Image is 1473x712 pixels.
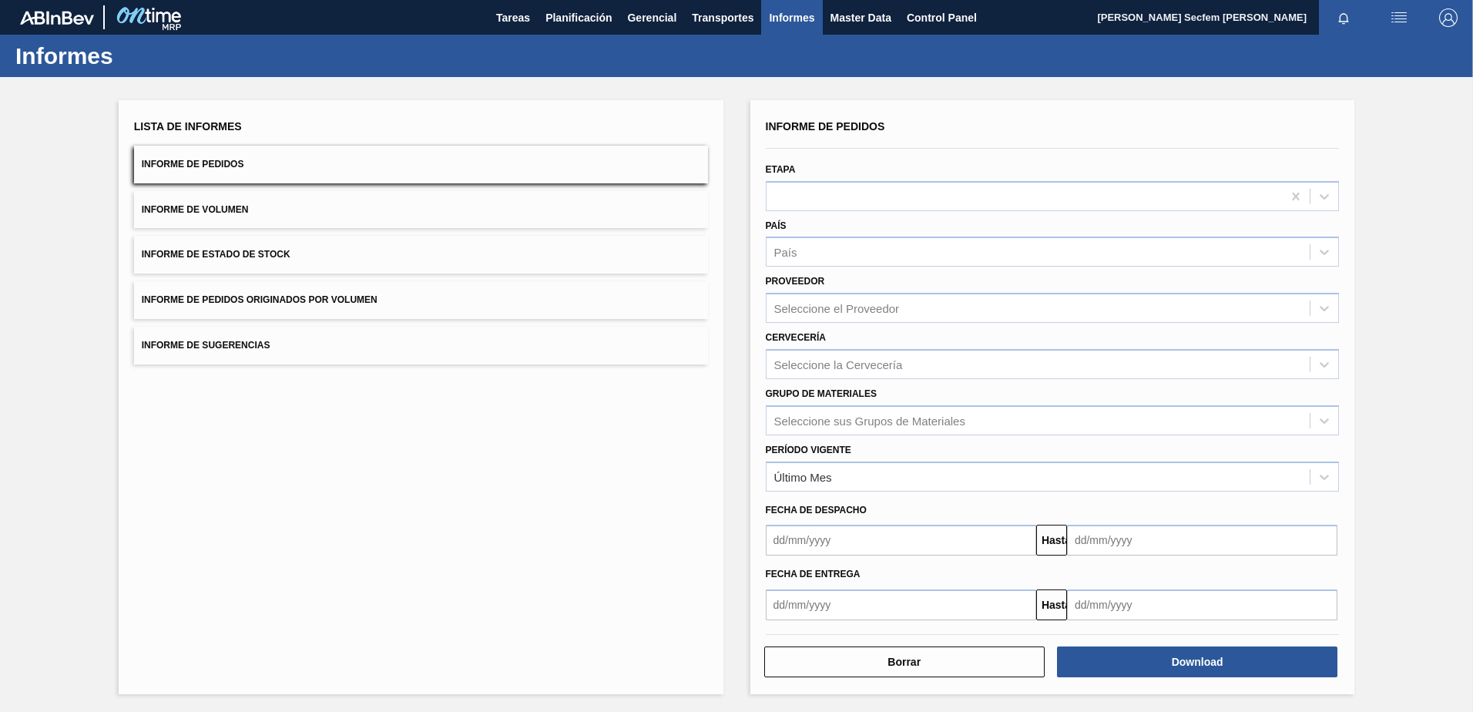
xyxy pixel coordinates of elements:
span: Informe de Volumen [142,204,249,215]
span: Fecha de Despacho [766,505,867,516]
button: Informe de Volumen [134,191,708,229]
button: Hasta [1036,525,1067,556]
label: Período Vigente [766,445,851,455]
label: Etapa [766,164,796,175]
button: Download [1057,647,1337,677]
span: Planificación [545,8,612,27]
span: Control Panel [907,8,977,27]
button: Informe de sugerencias [134,327,708,364]
button: Informe de Pedidos Originados por Volumen [134,281,708,319]
span: Tareas [496,8,530,27]
span: Informe de Pedidos [142,159,244,170]
button: Hasta [1036,589,1067,620]
img: userActions [1390,8,1408,27]
label: Cervecería [766,332,826,343]
span: Informes [769,8,814,27]
span: Lista de Informes [134,120,242,133]
button: Notificaciones [1319,7,1368,29]
label: Grupo de materiales [766,388,877,399]
img: TNhmsLtSVTkK8tSr43FrP2fwEKptu5GPRR3wAAAABJRU5ErkJggg== [20,11,94,25]
span: Gerencial [627,8,676,27]
span: Fecha de Entrega [766,569,861,579]
div: Seleccione el Proveedor [774,302,900,315]
span: Master Data [830,8,891,27]
span: Informe de Pedidos [766,120,885,133]
div: Seleccione la Cervecería [774,358,903,371]
span: Informe de sugerencias [142,340,270,351]
img: Logout [1439,8,1458,27]
input: dd/mm/yyyy [766,589,1036,620]
span: Informe de Pedidos Originados por Volumen [142,294,377,305]
button: Informe de Pedidos [134,146,708,183]
span: Informe de Estado de Stock [142,249,290,260]
div: País [774,246,797,259]
input: dd/mm/yyyy [1067,589,1337,620]
input: dd/mm/yyyy [766,525,1036,556]
button: Informe de Estado de Stock [134,236,708,274]
h1: Informes [15,47,289,65]
label: Proveedor [766,276,825,287]
button: Borrar [764,647,1045,677]
input: dd/mm/yyyy [1067,525,1337,556]
div: Último Mes [774,470,832,483]
label: País [766,220,787,231]
div: Seleccione sus Grupos de Materiales [774,414,965,427]
span: Transportes [692,8,753,27]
